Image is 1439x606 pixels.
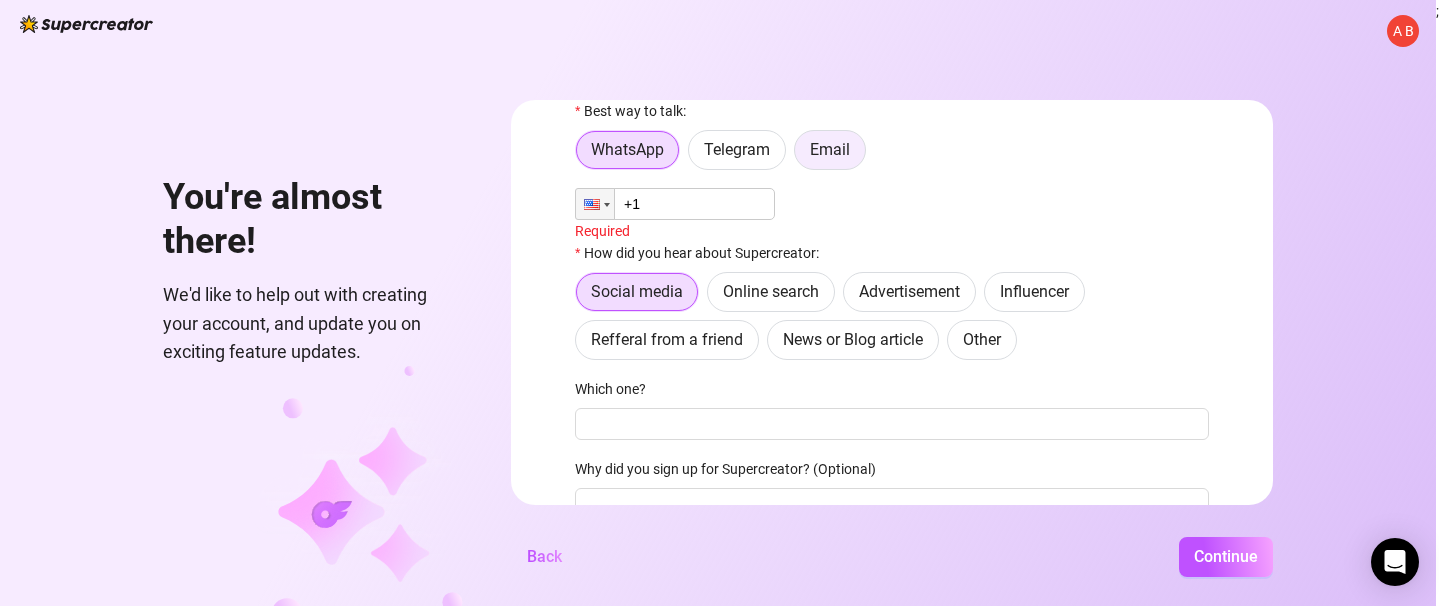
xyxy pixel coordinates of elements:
[163,176,463,263] h1: You're almost there!
[783,330,923,349] span: News or Blog article
[575,100,699,122] label: Best way to talk:
[575,488,1209,520] input: Why did you sign up for Supercreator? (Optional)
[575,458,889,480] label: Why did you sign up for Supercreator? (Optional)
[591,330,743,349] span: Refferal from a friend
[575,408,1209,440] input: Which one?
[859,282,960,301] span: Advertisement
[591,140,664,159] span: WhatsApp
[723,282,819,301] span: Online search
[527,547,562,566] span: Back
[576,189,614,219] div: United States: + 1
[591,282,683,301] span: Social media
[575,220,1209,242] div: Required
[20,15,153,33] img: logo
[575,242,832,264] label: How did you hear about Supercreator:
[1371,538,1419,586] div: Open Intercom Messenger
[1393,20,1414,42] span: A B
[511,537,578,577] button: Back
[1194,547,1258,566] span: Continue
[704,140,770,159] span: Telegram
[810,140,850,159] span: Email
[575,188,775,220] input: 1 (702) 123-4567
[163,281,463,366] span: We'd like to help out with creating your account, and update you on exciting feature updates.
[963,330,1001,349] span: Other
[1179,537,1273,577] button: Continue
[575,378,659,400] label: Which one?
[1000,282,1069,301] span: Influencer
